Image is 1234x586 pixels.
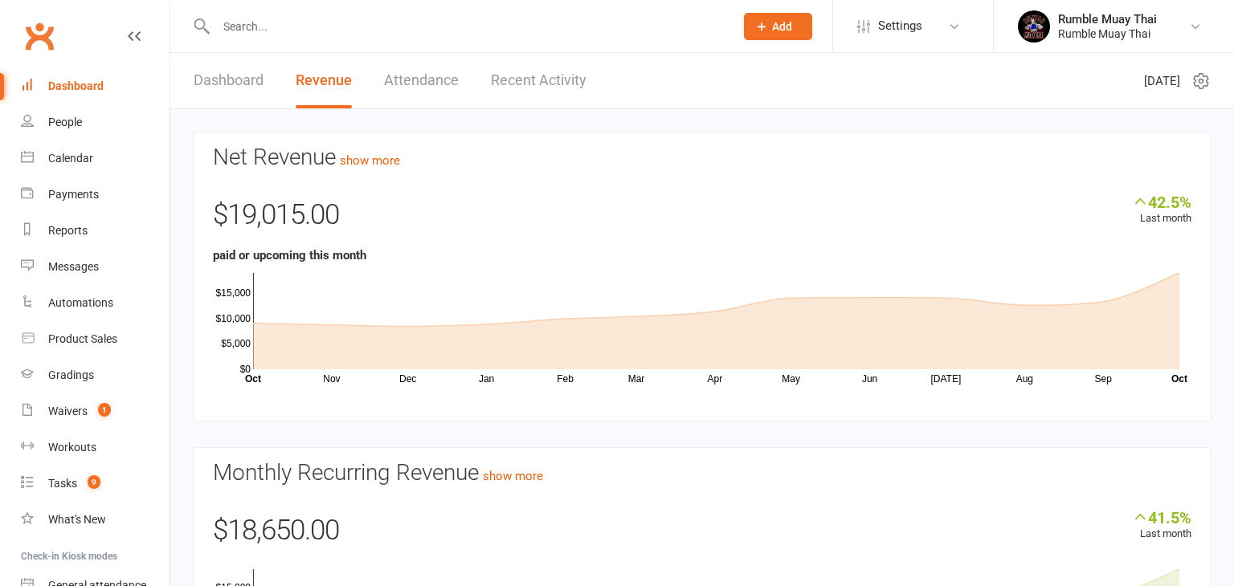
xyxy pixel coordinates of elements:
div: Calendar [48,152,93,165]
div: What's New [48,513,106,526]
input: Search... [211,15,723,38]
div: Product Sales [48,332,117,345]
strong: paid or upcoming this month [213,248,366,262]
div: Tasks [48,477,77,490]
div: 41.5% [1132,508,1191,526]
a: Tasks 9 [21,466,170,502]
a: Workouts [21,429,170,466]
a: People [21,104,170,140]
div: $19,015.00 [213,193,1191,246]
a: Reports [21,213,170,249]
div: Last month [1132,193,1191,227]
div: Rumble Muay Thai [1058,12,1157,26]
a: show more [483,469,543,483]
div: Reports [48,224,88,237]
a: Messages [21,249,170,285]
span: Settings [878,8,922,44]
div: Rumble Muay Thai [1058,26,1157,41]
a: Automations [21,285,170,321]
div: Workouts [48,441,96,454]
div: 42.5% [1132,193,1191,210]
img: thumb_image1688088946.png [1018,10,1050,43]
div: People [48,116,82,128]
a: Recent Activity [491,53,586,108]
a: Revenue [296,53,352,108]
h3: Net Revenue [213,145,1191,170]
div: Gradings [48,368,94,381]
a: Dashboard [194,53,264,108]
a: Gradings [21,357,170,393]
div: Last month [1132,508,1191,543]
a: Clubworx [19,16,59,56]
div: Automations [48,296,113,309]
span: [DATE] [1144,71,1180,91]
a: Waivers 1 [21,393,170,429]
div: Dashboard [48,79,104,92]
div: $18,650.00 [213,508,1191,561]
div: Payments [48,188,99,201]
div: Waivers [48,405,88,417]
span: 9 [88,475,100,489]
h3: Monthly Recurring Revenue [213,461,1191,486]
a: What's New [21,502,170,538]
span: Add [772,20,792,33]
a: Attendance [384,53,459,108]
a: Calendar [21,140,170,177]
a: Payments [21,177,170,213]
a: show more [340,153,400,168]
a: Dashboard [21,68,170,104]
a: Product Sales [21,321,170,357]
button: Add [744,13,812,40]
span: 1 [98,403,111,417]
div: Messages [48,260,99,273]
